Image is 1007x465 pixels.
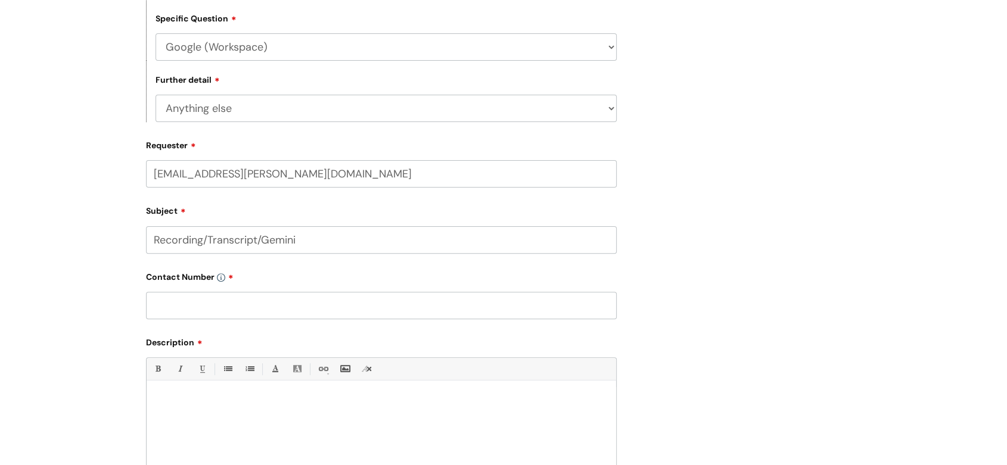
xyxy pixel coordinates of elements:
[290,361,304,376] a: Back Color
[146,202,617,216] label: Subject
[242,361,257,376] a: 1. Ordered List (Ctrl-Shift-8)
[220,361,235,376] a: • Unordered List (Ctrl-Shift-7)
[359,361,374,376] a: Remove formatting (Ctrl-\)
[217,273,225,282] img: info-icon.svg
[156,12,237,24] label: Specific Question
[146,333,617,348] label: Description
[268,361,282,376] a: Font Color
[194,361,209,376] a: Underline(Ctrl-U)
[146,268,617,282] label: Contact Number
[337,361,352,376] a: Insert Image...
[172,361,187,376] a: Italic (Ctrl-I)
[146,160,617,188] input: Email
[156,73,220,85] label: Further detail
[315,361,330,376] a: Link
[146,136,617,151] label: Requester
[150,361,165,376] a: Bold (Ctrl-B)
